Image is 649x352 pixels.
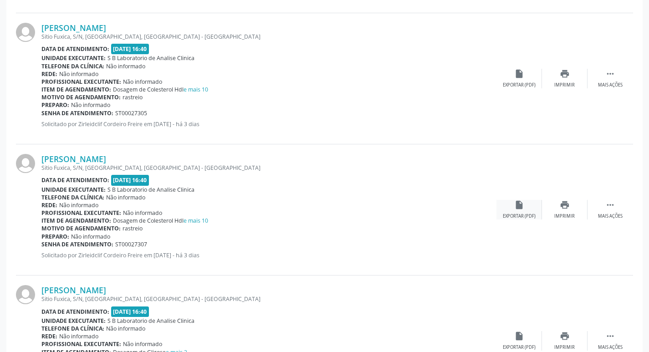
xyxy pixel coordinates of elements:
[41,62,104,70] b: Telefone da clínica:
[503,82,536,88] div: Exportar (PDF)
[514,69,524,79] i: insert_drive_file
[554,213,575,219] div: Imprimir
[41,308,109,316] b: Data de atendimento:
[123,224,143,232] span: rastreio
[41,45,109,53] b: Data de atendimento:
[514,331,524,341] i: insert_drive_file
[41,164,496,172] div: Sitio Fuxica, S/N, [GEOGRAPHIC_DATA], [GEOGRAPHIC_DATA] - [GEOGRAPHIC_DATA]
[16,23,35,42] img: img
[598,82,623,88] div: Mais ações
[554,344,575,351] div: Imprimir
[41,186,106,194] b: Unidade executante:
[123,340,162,348] span: Não informado
[41,251,496,259] p: Solicitado por Zirleidclif Cordeiro Freire em [DATE] - há 3 dias
[41,285,106,295] a: [PERSON_NAME]
[41,194,104,201] b: Telefone da clínica:
[107,54,194,62] span: S B Laboratorio de Analise Clinica
[41,217,111,224] b: Item de agendamento:
[113,217,208,224] span: Dosagem de Colesterol Hdl
[106,62,145,70] span: Não informado
[41,109,113,117] b: Senha de atendimento:
[503,344,536,351] div: Exportar (PDF)
[71,233,110,240] span: Não informado
[41,332,57,340] b: Rede:
[106,194,145,201] span: Não informado
[41,101,69,109] b: Preparo:
[16,285,35,304] img: img
[111,306,149,317] span: [DATE] 16:40
[123,93,143,101] span: rastreio
[111,44,149,54] span: [DATE] 16:40
[111,175,149,185] span: [DATE] 16:40
[107,317,194,325] span: S B Laboratorio de Analise Clinica
[41,23,106,33] a: [PERSON_NAME]
[605,69,615,79] i: 
[41,86,111,93] b: Item de agendamento:
[106,325,145,332] span: Não informado
[107,186,194,194] span: S B Laboratorio de Analise Clinica
[123,209,162,217] span: Não informado
[503,213,536,219] div: Exportar (PDF)
[59,70,98,78] span: Não informado
[41,295,496,303] div: Sitio Fuxica, S/N, [GEOGRAPHIC_DATA], [GEOGRAPHIC_DATA] - [GEOGRAPHIC_DATA]
[59,201,98,209] span: Não informado
[560,331,570,341] i: print
[41,317,106,325] b: Unidade executante:
[41,176,109,184] b: Data de atendimento:
[41,33,496,41] div: Sitio Fuxica, S/N, [GEOGRAPHIC_DATA], [GEOGRAPHIC_DATA] - [GEOGRAPHIC_DATA]
[41,70,57,78] b: Rede:
[41,54,106,62] b: Unidade executante:
[41,240,113,248] b: Senha de atendimento:
[598,213,623,219] div: Mais ações
[598,344,623,351] div: Mais ações
[41,209,121,217] b: Profissional executante:
[71,101,110,109] span: Não informado
[560,200,570,210] i: print
[41,201,57,209] b: Rede:
[41,120,496,128] p: Solicitado por Zirleidclif Cordeiro Freire em [DATE] - há 3 dias
[16,154,35,173] img: img
[514,200,524,210] i: insert_drive_file
[41,233,69,240] b: Preparo:
[605,331,615,341] i: 
[115,109,147,117] span: ST00027305
[560,69,570,79] i: print
[41,224,121,232] b: Motivo de agendamento:
[59,332,98,340] span: Não informado
[41,78,121,86] b: Profissional executante:
[184,86,208,93] a: e mais 10
[554,82,575,88] div: Imprimir
[123,78,162,86] span: Não informado
[41,154,106,164] a: [PERSON_NAME]
[41,93,121,101] b: Motivo de agendamento:
[184,217,208,224] a: e mais 10
[41,325,104,332] b: Telefone da clínica:
[605,200,615,210] i: 
[115,240,147,248] span: ST00027307
[41,340,121,348] b: Profissional executante:
[113,86,208,93] span: Dosagem de Colesterol Hdl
